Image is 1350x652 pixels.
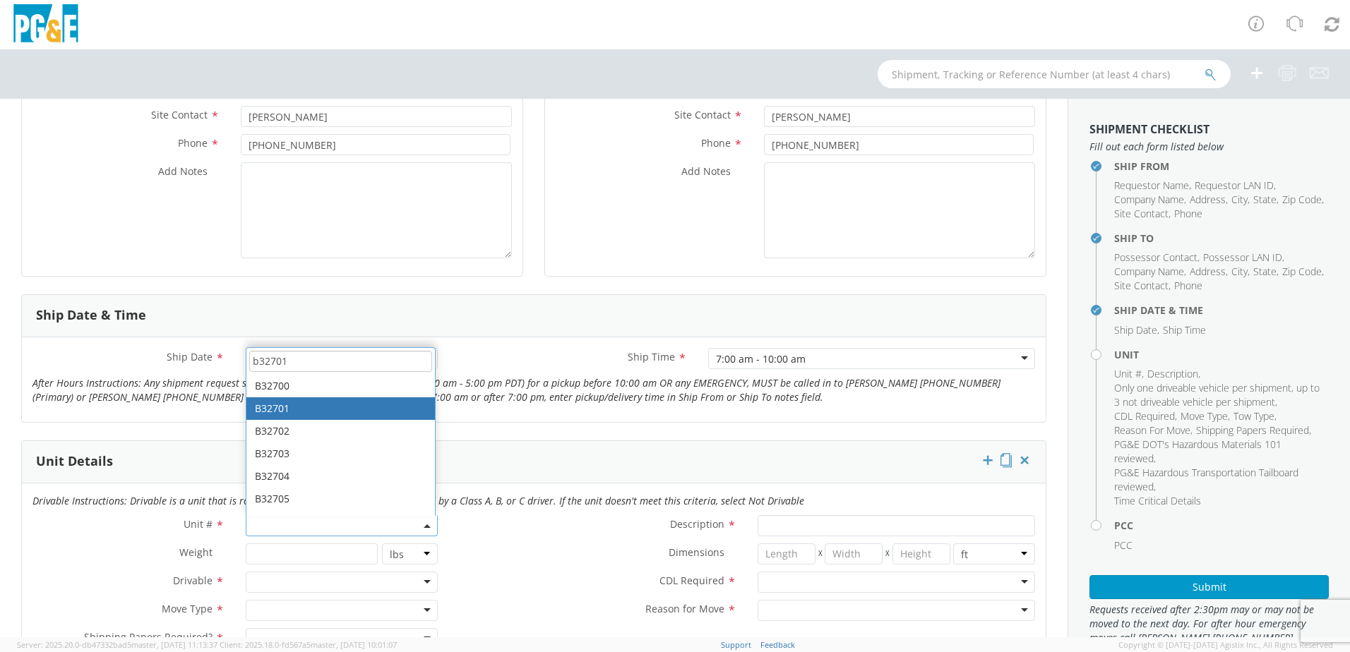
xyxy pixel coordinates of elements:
[1114,409,1177,423] li: ,
[1118,639,1333,651] span: Copyright © [DATE]-[DATE] Agistix Inc., All Rights Reserved
[758,543,816,565] input: Length
[1174,279,1202,292] span: Phone
[1114,367,1142,380] span: Unit #
[816,543,825,565] span: X
[1233,409,1274,423] span: Tow Type
[184,517,213,531] span: Unit #
[1233,409,1277,423] li: ,
[1114,265,1184,278] span: Company Name
[1114,207,1169,220] span: Site Contact
[246,442,435,465] li: B32703
[1114,161,1329,171] h4: Ship From
[1114,423,1190,437] span: Reason For Move
[1114,250,1200,265] li: ,
[1114,193,1186,207] li: ,
[1231,193,1250,207] li: ,
[1114,381,1320,409] span: Only one driveable vehicle per shipment, up to 3 not driveable vehicle per shipment
[162,602,213,615] span: Move Type
[167,350,213,363] span: Ship Date
[1114,494,1201,507] span: Time Critical Details
[1203,250,1282,264] span: Possessor LAN ID
[681,164,731,178] span: Add Notes
[1114,409,1175,423] span: CDL Required
[311,639,397,650] span: master, [DATE] 10:01:07
[1114,323,1159,337] li: ,
[1114,179,1189,192] span: Requestor Name
[1253,265,1279,279] li: ,
[883,543,892,565] span: X
[158,164,208,178] span: Add Notes
[173,574,213,587] span: Drivable
[1163,323,1206,337] span: Ship Time
[131,639,217,650] span: master, [DATE] 11:13:37
[1190,265,1228,279] li: ,
[674,108,731,121] span: Site Contact
[1114,250,1197,264] span: Possessor Contact
[1114,265,1186,279] li: ,
[1231,265,1248,278] span: City
[1114,423,1193,437] li: ,
[825,543,883,565] input: Width
[1089,140,1329,154] span: Fill out each form listed below
[1114,520,1329,531] h4: PCC
[701,136,731,150] span: Phone
[1231,193,1248,206] span: City
[1190,193,1228,207] li: ,
[659,574,724,587] span: CDL Required
[179,545,213,559] span: Weight
[760,639,795,650] a: Feedback
[1282,193,1324,207] li: ,
[1147,367,1200,381] li: ,
[1114,207,1171,221] li: ,
[628,350,675,363] span: Ship Time
[1196,423,1311,437] li: ,
[1114,538,1133,552] span: PCC
[36,454,113,469] h3: Unit Details
[1282,265,1322,278] span: Zip Code
[1114,323,1157,337] span: Ship Date
[32,494,804,507] i: Drivable Instructions: Drivable is a unit that is roadworthy and can be driven over the road by a...
[1114,193,1184,206] span: Company Name
[1114,381,1325,409] li: ,
[1114,466,1298,493] span: PG&E Hazardous Transportation Tailboard reviewed
[1181,409,1228,423] span: Move Type
[669,545,724,559] span: Dimensions
[1253,193,1279,207] li: ,
[84,630,213,644] span: Shipping Papers Required?
[670,517,724,531] span: Description
[1190,265,1226,278] span: Address
[246,397,435,420] li: B32701
[716,352,806,366] div: 7:00 am - 10:00 am
[1089,575,1329,599] button: Submit
[1114,279,1169,292] span: Site Contact
[246,465,435,488] li: B32704
[246,420,435,442] li: B32702
[1282,193,1322,206] span: Zip Code
[1253,265,1277,278] span: State
[1147,367,1198,380] span: Description
[1203,250,1284,265] li: ,
[1114,466,1325,494] li: ,
[1195,179,1274,192] span: Requestor LAN ID
[1114,305,1329,315] h4: Ship Date & Time
[1114,179,1191,193] li: ,
[645,602,724,615] span: Reason for Move
[892,543,950,565] input: Height
[1114,233,1329,243] h4: Ship To
[1089,603,1329,645] span: Requests received after 2:30pm may or may not be moved to the next day. For after hour emergency ...
[246,488,435,510] li: B32705
[36,308,146,322] h3: Ship Date & Time
[1190,193,1226,206] span: Address
[1196,423,1309,437] span: Shipping Papers Required
[1114,437,1282,465] span: PG&E DOT's Hazardous Materials 101 reviewed
[1114,279,1171,293] li: ,
[1114,437,1325,466] li: ,
[1231,265,1250,279] li: ,
[721,639,751,650] a: Support
[1253,193,1277,206] span: State
[1195,179,1276,193] li: ,
[1114,367,1144,381] li: ,
[32,376,1000,404] i: After Hours Instructions: Any shipment request submitted after normal business hours (7:00 am - 5...
[220,639,397,650] span: Client: 2025.18.0-fd567a5
[246,510,435,533] li: B32706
